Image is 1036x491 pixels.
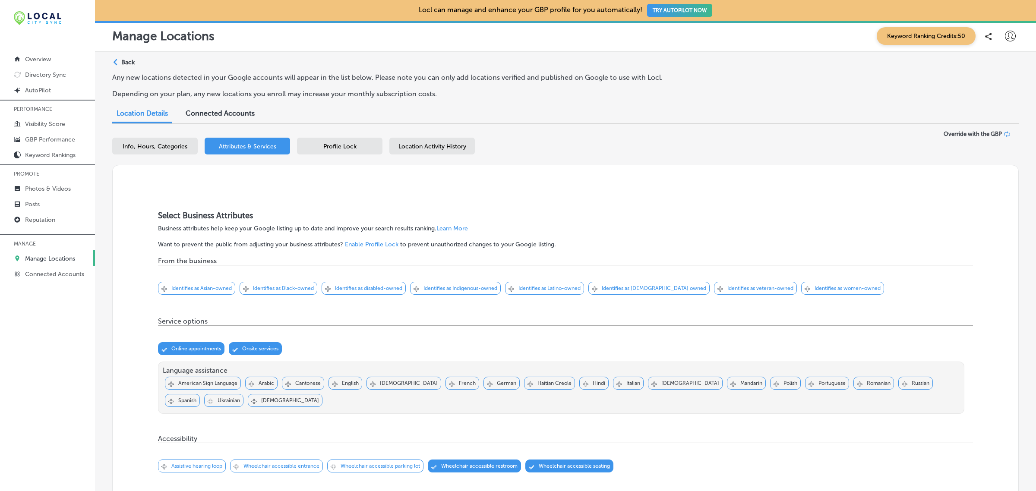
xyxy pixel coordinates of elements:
p: Identifies as disabled-owned [335,285,402,291]
p: Identifies as [DEMOGRAPHIC_DATA] owned [602,285,706,291]
p: German [497,380,516,386]
p: Identifies as Black-owned [253,285,314,291]
button: TRY AUTOPILOT NOW [647,4,712,17]
p: English [342,380,359,386]
p: Online appointments [171,346,221,352]
span: Attributes & Services [219,143,276,150]
p: Language assistance [163,366,960,375]
p: Wheelchair accessible restroom [441,463,518,469]
p: Wheelchair accessible seating [539,463,610,469]
p: Haitian Creole [537,380,572,386]
p: Posts [25,201,40,208]
p: AutoPilot [25,87,51,94]
p: Polish [783,380,797,386]
h3: Select Business Attributes [158,211,973,220]
a: Learn More [436,225,468,232]
p: Ukrainian [218,397,240,403]
p: Hindi [593,380,605,386]
p: Depending on your plan, any new locations you enroll may increase your monthly subscription costs. [112,90,701,98]
p: Photos & Videos [25,185,71,192]
p: Back [121,59,135,66]
p: Wheelchair accessible entrance [243,463,319,469]
p: [DEMOGRAPHIC_DATA] [380,380,438,386]
p: Any new locations detected in your Google accounts will appear in the list below. Please note you... [112,73,701,82]
p: Arabic [259,380,274,386]
p: Service options [158,317,208,325]
a: Enable Profile Lock [345,241,398,248]
img: 12321ecb-abad-46dd-be7f-2600e8d3409flocal-city-sync-logo-rectangle.png [14,11,61,25]
p: Italian [626,380,640,386]
p: American Sign Language [178,380,237,386]
span: Location Activity History [398,143,466,150]
span: Connected Accounts [186,109,255,117]
p: Reputation [25,216,55,223]
p: Overview [25,56,51,63]
p: Identifies as Latino-owned [518,285,581,291]
p: Romanian [867,380,891,386]
p: Identifies as women-owned [815,285,881,291]
p: Keyword Rankings [25,151,76,159]
p: [DEMOGRAPHIC_DATA] [661,380,719,386]
p: Manage Locations [112,29,215,43]
p: Business attributes help keep your Google listing up to date and improve your search results rank... [158,225,973,232]
span: Profile Lock [323,143,357,150]
p: Manage Locations [25,255,75,262]
p: Mandarin [740,380,762,386]
p: French [459,380,476,386]
p: Directory Sync [25,71,66,79]
span: Override with the GBP [944,131,1002,137]
p: GBP Performance [25,136,75,143]
p: Wheelchair accessible parking lot [341,463,420,469]
p: Accessibility [158,434,197,443]
p: [DEMOGRAPHIC_DATA] [261,397,319,403]
span: Info, Hours, Categories [123,143,187,150]
p: Assistive hearing loop [171,463,222,469]
p: Onsite services [242,346,278,352]
p: From the business [158,257,217,265]
p: Want to prevent the public from adjusting your business attributes? to prevent unauthorized chang... [158,241,973,248]
p: Visibility Score [25,120,65,128]
p: Portuguese [818,380,846,386]
span: Location Details [117,109,168,117]
span: Keyword Ranking Credits: 50 [877,27,976,45]
p: Russian [912,380,929,386]
p: Identifies as Indigenous-owned [423,285,497,291]
p: Identifies as Asian-owned [171,285,232,291]
p: Spanish [178,397,196,403]
p: Connected Accounts [25,271,84,278]
p: Identifies as veteran-owned [727,285,793,291]
p: Cantonese [295,380,321,386]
